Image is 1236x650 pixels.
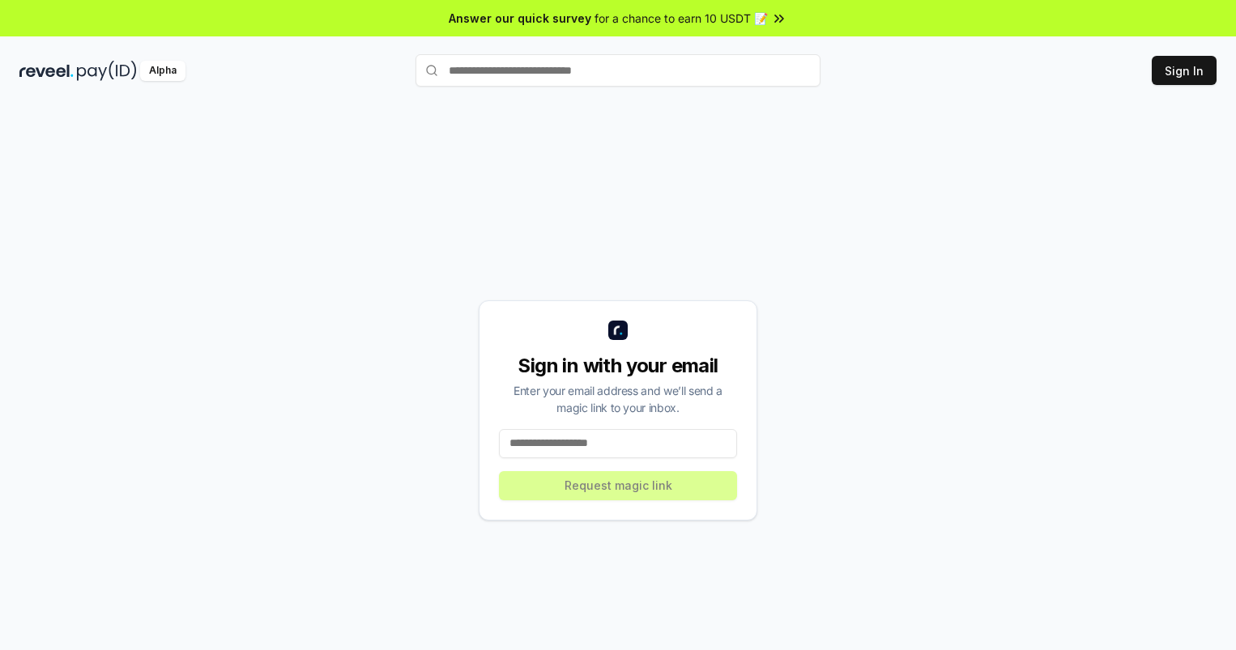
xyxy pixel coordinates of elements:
div: Enter your email address and we’ll send a magic link to your inbox. [499,382,737,416]
img: reveel_dark [19,61,74,81]
button: Sign In [1152,56,1217,85]
img: logo_small [608,321,628,340]
div: Sign in with your email [499,353,737,379]
img: pay_id [77,61,137,81]
div: Alpha [140,61,185,81]
span: for a chance to earn 10 USDT 📝 [595,10,768,27]
span: Answer our quick survey [449,10,591,27]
